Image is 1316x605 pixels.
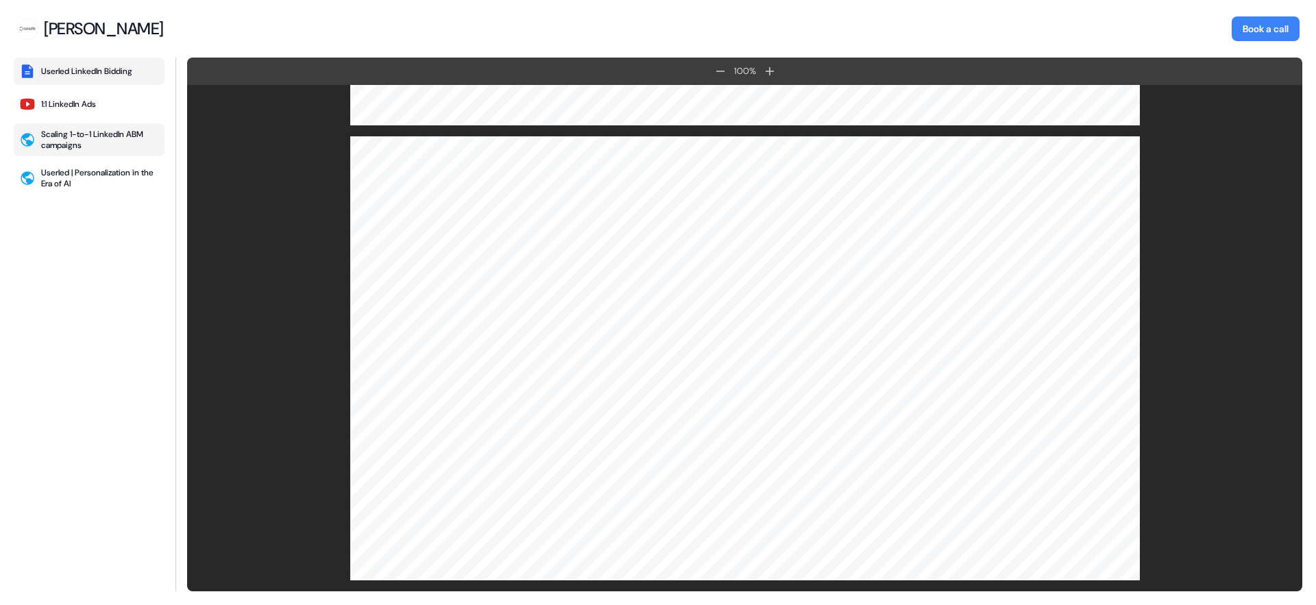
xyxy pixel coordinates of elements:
[14,162,164,195] button: Userled | Personalization in the Era of AI
[14,58,164,85] button: Userled LinkedIn Bidding
[14,90,164,118] button: 1:1 LinkedIn Ads
[44,18,164,39] div: [PERSON_NAME]
[731,64,759,78] div: 100 %
[14,123,164,156] button: Scaling 1-to-1 LinkedIn ABM campaigns
[1232,16,1300,41] button: Book a call
[41,66,132,77] div: Userled LinkedIn Bidding
[41,167,159,189] div: Userled | Personalization in the Era of AI
[41,99,96,110] div: 1:1 LinkedIn Ads
[41,129,159,151] div: Scaling 1-to-1 LinkedIn ABM campaigns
